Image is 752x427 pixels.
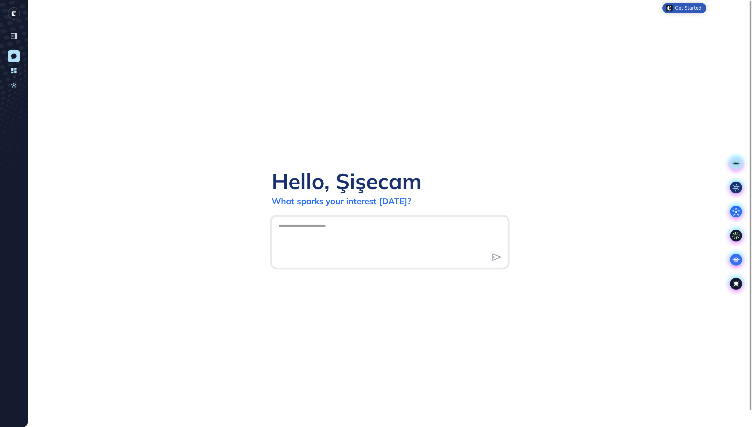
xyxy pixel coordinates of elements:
div: Get Started [675,5,701,11]
div: Hello, Şişecam [272,167,422,195]
div: Open Get Started checklist [662,3,706,13]
div: What sparks your interest [DATE]? [272,196,411,206]
div: entrapeer-logo [8,8,20,20]
img: launcher-image-alternative-text [666,5,673,11]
